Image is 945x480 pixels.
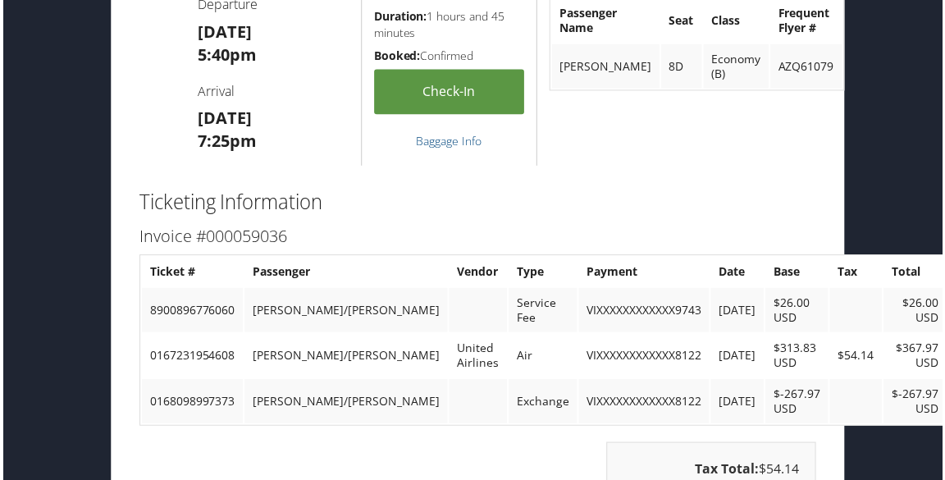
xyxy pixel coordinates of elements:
[767,382,830,426] td: $-267.97 USD
[196,43,255,66] strong: 5:40pm
[705,44,770,89] td: Economy (B)
[139,258,241,288] th: Ticket #
[137,226,818,249] h3: Invoice #000059036
[579,382,710,426] td: VIXXXXXXXXXXXX8122
[712,290,765,334] td: [DATE]
[509,290,577,334] td: Service Fee
[196,21,250,43] strong: [DATE]
[243,336,447,380] td: [PERSON_NAME]/[PERSON_NAME]
[139,382,241,426] td: 0168098997373
[767,336,830,380] td: $313.83 USD
[373,48,420,63] strong: Booked:
[832,336,884,380] td: $54.14
[712,336,765,380] td: [DATE]
[373,48,524,64] h5: Confirmed
[196,107,250,130] strong: [DATE]
[243,382,447,426] td: [PERSON_NAME]/[PERSON_NAME]
[139,336,241,380] td: 0167231954608
[243,290,447,334] td: [PERSON_NAME]/[PERSON_NAME]
[196,130,255,153] strong: 7:25pm
[137,190,818,217] h2: Ticketing Information
[767,290,830,334] td: $26.00 USD
[373,8,427,24] strong: Duration:
[416,134,482,149] a: Baggage Info
[579,336,710,380] td: VIXXXXXXXXXXXX8122
[449,258,507,288] th: Vendor
[712,258,765,288] th: Date
[139,290,241,334] td: 8900896776060
[662,44,703,89] td: 8D
[712,382,765,426] td: [DATE]
[579,290,710,334] td: VIXXXXXXXXXXXX9743
[509,336,577,380] td: Air
[767,258,830,288] th: Base
[373,70,524,115] a: Check-in
[509,382,577,426] td: Exchange
[243,258,447,288] th: Passenger
[772,44,844,89] td: AZQ61079
[509,258,577,288] th: Type
[449,336,507,380] td: United Airlines
[832,258,884,288] th: Tax
[579,258,710,288] th: Payment
[373,8,524,40] h5: 1 hours and 45 minutes
[196,83,348,101] h4: Arrival
[552,44,660,89] td: [PERSON_NAME]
